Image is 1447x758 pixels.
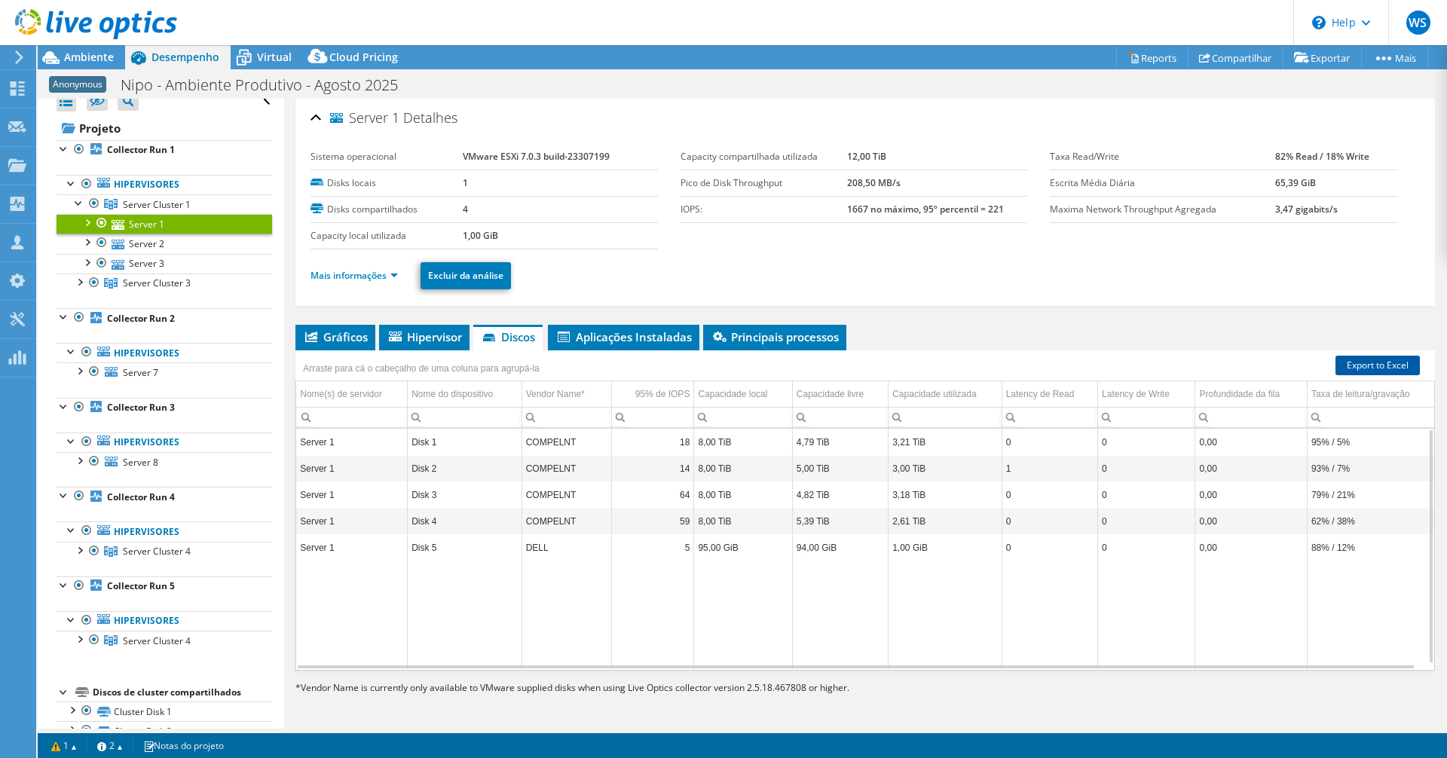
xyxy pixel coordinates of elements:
div: Data grid [295,350,1435,671]
label: Escrita Média Diária [1050,176,1275,191]
label: Disks locais [311,176,463,191]
span: Server Cluster 1 [123,198,191,211]
div: Nome do dispositivo [411,385,493,403]
td: Column Capacidade local, Value 8,00 TiB [694,481,792,508]
td: Column Latency de Read, Value 1 [1002,455,1097,481]
td: Column Nome(s) de servidor, Value Server 1 [296,429,407,455]
td: Column Capacidade utilizada, Value 1,00 GiB [889,534,1002,561]
td: Latency de Read Column [1002,381,1097,408]
label: Sistema operacional [311,149,463,164]
td: Column Vendor Name*, Value COMPELNT [522,455,611,481]
a: Hipervisores [57,611,272,631]
td: Nome do dispositivo Column [408,381,522,408]
td: Column Vendor Name*, Value COMPELNT [522,481,611,508]
td: Column Latency de Write, Value 0 [1098,481,1195,508]
div: Nome(s) de servidor [300,385,382,403]
td: Column 95% de IOPS, Value 18 [612,429,694,455]
td: Column Capacidade livre, Filter cell [792,407,888,427]
td: Column Latency de Read, Value 0 [1002,534,1097,561]
label: Capacity compartilhada utilizada [681,149,847,164]
td: Column Capacidade livre, Value 4,79 TiB [792,429,888,455]
span: WS [1406,11,1430,35]
a: Collector Run 2 [57,308,272,328]
b: 4 [463,203,468,215]
label: Maxima Network Throughput Agregada [1050,202,1275,217]
span: Server Cluster 4 [123,545,191,558]
a: Server Cluster 4 [57,631,272,650]
td: Column Capacidade local, Filter cell [694,407,792,427]
a: Collector Run 1 [57,140,272,160]
td: Column Profundidade da fila, Value 0,00 [1195,455,1307,481]
label: Taxa Read/Write [1050,149,1275,164]
b: 82% Read / 18% Write [1275,150,1369,163]
span: Server 1 [330,111,399,126]
div: Latency de Write [1102,385,1170,403]
span: Detalhes [403,109,457,127]
td: Column Capacidade livre, Value 5,00 TiB [792,455,888,481]
b: 3,47 gigabits/s [1275,203,1338,215]
td: Column Latency de Read, Value 0 [1002,429,1097,455]
label: Capacity local utilizada [311,228,463,243]
td: Column Capacidade utilizada, Value 3,00 TiB [889,455,1002,481]
a: Collector Run 5 [57,576,272,596]
td: Column Latency de Read, Value 0 [1002,508,1097,534]
td: Column Latency de Read, Filter cell [1002,407,1097,427]
td: Column Nome do dispositivo, Filter cell [408,407,522,427]
span: Virtual [257,50,292,64]
td: Vendor Name* Column [522,381,611,408]
a: Server 3 [57,254,272,274]
b: VMware ESXi 7.0.3 build-23307199 [463,150,610,163]
a: Collector Run 4 [57,487,272,506]
td: Column Latency de Write, Value 0 [1098,429,1195,455]
span: Desempenho [151,50,219,64]
a: Hipervisores [57,432,272,452]
td: Column Latency de Read, Value 0 [1002,481,1097,508]
td: Column Latency de Write, Value 0 [1098,455,1195,481]
td: Column Taxa de leitura/gravação, Value 88% / 12% [1307,534,1434,561]
td: Column Capacidade local, Value 8,00 TiB [694,455,792,481]
b: Collector Run 3 [107,401,175,414]
h1: Nipo - Ambiente Produtivo - Agosto 2025 [114,77,421,93]
td: Column Profundidade da fila, Value 0,00 [1195,429,1307,455]
td: Column Profundidade da fila, Value 0,00 [1195,481,1307,508]
div: Vendor Name* [526,385,585,403]
p: Vendor Name is currently only available to VMware supplied disks when using Live Optics collector... [295,680,1011,696]
span: Discos [481,329,535,344]
td: Column Nome do dispositivo, Value Disk 3 [408,481,522,508]
a: Server 8 [57,452,272,472]
span: Ambiente [64,50,114,64]
td: Column Nome(s) de servidor, Value Server 1 [296,481,407,508]
td: 95% de IOPS Column [612,381,694,408]
span: Aplicações Instaladas [555,329,692,344]
a: Hipervisores [57,343,272,362]
td: Column Capacidade utilizada, Value 3,21 TiB [889,429,1002,455]
td: Capacidade utilizada Column [889,381,1002,408]
span: Hipervisor [387,329,462,344]
td: Column Nome do dispositivo, Value Disk 5 [408,534,522,561]
td: Profundidade da fila Column [1195,381,1307,408]
b: 208,50 MB/s [847,176,901,189]
b: Collector Run 5 [107,579,175,592]
a: Notas do projeto [133,736,234,755]
td: Column 95% de IOPS, Value 14 [612,455,694,481]
div: Capacidade utilizada [892,385,976,403]
td: Column Profundidade da fila, Value 0,00 [1195,508,1307,534]
b: 1 [463,176,468,189]
td: Column 95% de IOPS, Value 59 [612,508,694,534]
a: Hipervisores [57,521,272,541]
span: Server Cluster 4 [123,634,191,647]
td: Column Taxa de leitura/gravação, Value 95% / 5% [1307,429,1434,455]
a: Projeto [57,116,272,140]
td: Column Capacidade local, Value 8,00 TiB [694,429,792,455]
label: Disks compartilhados [311,202,463,217]
div: Capacidade local [698,385,767,403]
a: Cluster Disk 1 [57,701,272,721]
td: Column Capacidade local, Value 95,00 GiB [694,534,792,561]
a: Cluster Disk 2 [57,721,272,741]
a: Exportar [1283,46,1362,69]
td: Column Capacidade local, Value 8,00 TiB [694,508,792,534]
a: 1 [41,736,87,755]
span: Server 8 [123,456,158,469]
a: Mais informações [311,269,398,282]
a: Export to Excel [1335,356,1420,375]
